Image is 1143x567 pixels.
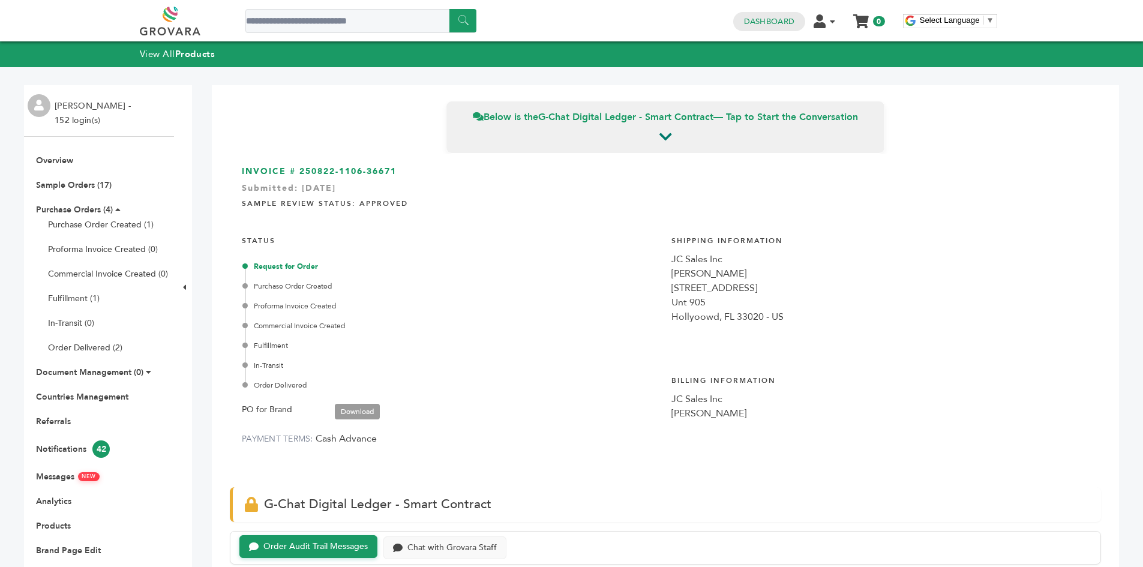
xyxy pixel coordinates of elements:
a: Proforma Invoice Created (0) [48,244,158,255]
span: Cash Advance [316,432,377,445]
span: 0 [873,16,884,26]
h3: INVOICE # 250822-1106-36671 [242,166,1089,178]
div: Request for Order [245,261,659,272]
div: Unt 905 [671,295,1089,310]
h4: Shipping Information [671,227,1089,252]
strong: Products [175,48,215,60]
a: Notifications42 [36,443,110,455]
a: My Cart [854,11,868,23]
div: JC Sales Inc [671,252,1089,266]
a: Products [36,520,71,532]
div: Order Delivered [245,380,659,391]
div: Purchase Order Created [245,281,659,292]
a: In-Transit (0) [48,317,94,329]
h4: Billing Information [671,367,1089,392]
a: Referrals [36,416,71,427]
span: NEW [78,472,100,481]
span: Below is the — Tap to Start the Conversation [473,110,858,124]
img: profile.png [28,94,50,117]
div: Fulfillment [245,340,659,351]
a: Overview [36,155,73,166]
h4: STATUS [242,227,659,252]
a: Purchase Orders (4) [36,204,113,215]
a: Brand Page Edit [36,545,101,556]
div: In-Transit [245,360,659,371]
label: PO for Brand [242,403,292,417]
a: Fulfillment (1) [48,293,100,304]
span: ▼ [986,16,994,25]
a: Commercial Invoice Created (0) [48,268,168,280]
div: Commercial Invoice Created [245,320,659,331]
div: Order Audit Trail Messages [263,542,368,552]
a: Order Delivered (2) [48,342,122,353]
a: Analytics [36,496,71,507]
div: JC Sales Inc [671,392,1089,406]
h4: Sample Review Status: Approved [242,190,1089,215]
label: PAYMENT TERMS: [242,433,313,445]
a: Countries Management [36,391,128,403]
div: Proforma Invoice Created [245,301,659,311]
a: Select Language​ [920,16,994,25]
strong: G-Chat Digital Ledger - Smart Contract [538,110,713,124]
span: Select Language [920,16,980,25]
a: Download [335,404,380,419]
a: MessagesNEW [36,471,100,482]
span: 42 [92,440,110,458]
span: G-Chat Digital Ledger - Smart Contract [264,496,491,513]
div: [STREET_ADDRESS] [671,281,1089,295]
div: Hollyoowd, FL 33020 - US [671,310,1089,324]
a: Sample Orders (17) [36,179,112,191]
li: [PERSON_NAME] - 152 login(s) [55,99,134,128]
a: Document Management (0) [36,367,143,378]
div: [PERSON_NAME] [671,406,1089,421]
input: Search a product or brand... [245,9,476,33]
a: View AllProducts [140,48,215,60]
div: [PERSON_NAME] [671,266,1089,281]
a: Purchase Order Created (1) [48,219,154,230]
div: Chat with Grovara Staff [407,543,497,553]
a: Dashboard [744,16,794,27]
div: Submitted: [DATE] [242,182,1089,200]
